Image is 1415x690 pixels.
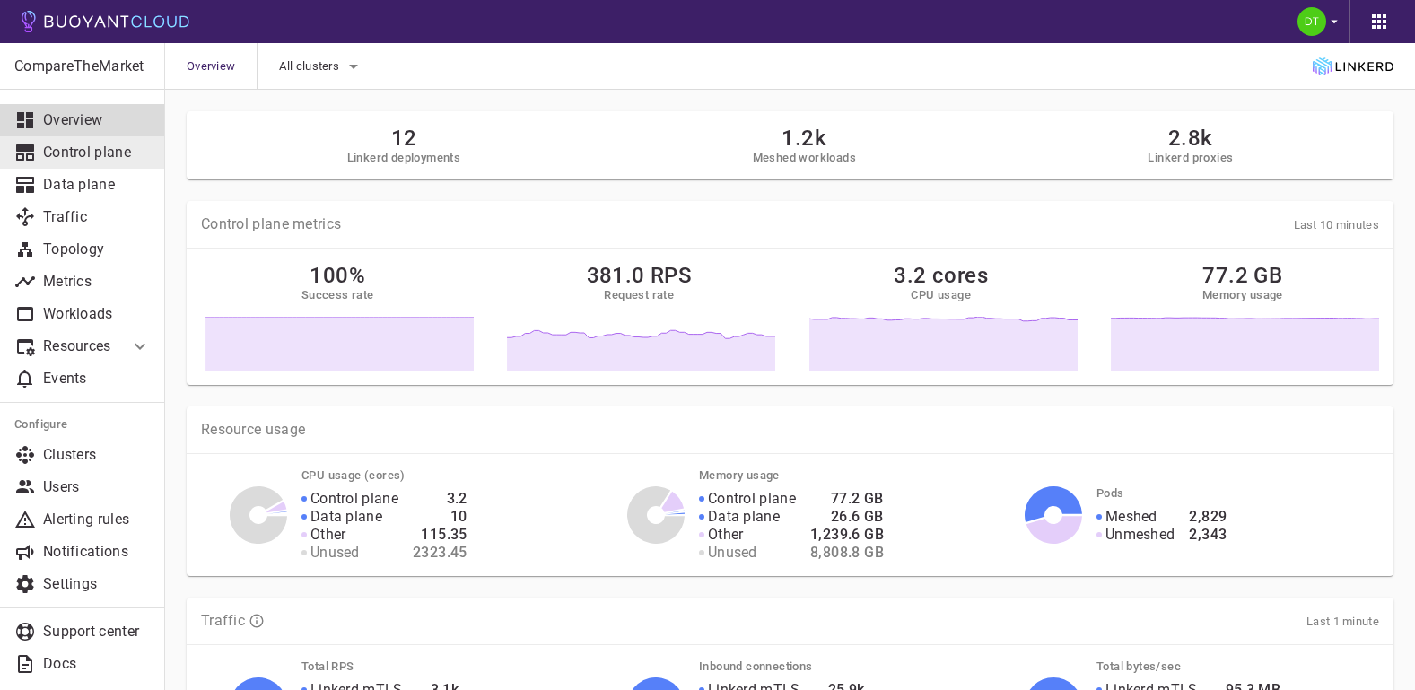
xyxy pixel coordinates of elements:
[310,544,360,562] p: Unused
[604,288,674,302] h5: Request rate
[413,526,467,544] h4: 115.35
[1106,263,1379,371] a: 77.2 GBMemory usage
[310,526,346,544] p: Other
[43,543,151,561] p: Notifications
[201,263,474,371] a: 100%Success rate
[201,421,1379,439] p: Resource usage
[805,263,1078,371] a: 3.2 coresCPU usage
[1294,218,1380,231] span: Last 10 minutes
[43,370,151,388] p: Events
[1202,263,1282,288] h2: 77.2 GB
[187,43,257,90] span: Overview
[708,508,780,526] p: Data plane
[413,490,467,508] h4: 3.2
[279,59,343,74] span: All clusters
[1148,126,1233,151] h2: 2.8k
[810,508,884,526] h4: 26.6 GB
[201,612,245,630] p: Traffic
[279,53,364,80] button: All clusters
[43,575,151,593] p: Settings
[753,126,856,151] h2: 1.2k
[310,490,398,508] p: Control plane
[201,215,341,233] p: Control plane metrics
[43,446,151,464] p: Clusters
[43,240,151,258] p: Topology
[249,613,265,629] svg: TLS data is compiled from traffic seen by Linkerd proxies. RPS and TCP bytes reflect both inbound...
[43,208,151,226] p: Traffic
[310,263,365,288] h2: 100%
[347,151,461,165] h5: Linkerd deployments
[310,508,382,526] p: Data plane
[502,263,775,371] a: 381.0 RPSRequest rate
[43,623,151,641] p: Support center
[43,511,151,528] p: Alerting rules
[14,57,150,75] p: CompareTheMarket
[810,544,884,562] h4: 8,808.8 GB
[911,288,971,302] h5: CPU usage
[43,273,151,291] p: Metrics
[1105,508,1157,526] p: Meshed
[753,151,856,165] h5: Meshed workloads
[43,176,151,194] p: Data plane
[1189,508,1227,526] h4: 2,829
[894,263,988,288] h2: 3.2 cores
[43,655,151,673] p: Docs
[413,544,467,562] h4: 2323.45
[708,526,744,544] p: Other
[14,417,151,432] h5: Configure
[587,263,693,288] h2: 381.0 RPS
[1148,151,1233,165] h5: Linkerd proxies
[43,478,151,496] p: Users
[43,305,151,323] p: Workloads
[43,111,151,129] p: Overview
[301,288,374,302] h5: Success rate
[43,337,115,355] p: Resources
[347,126,461,151] h2: 12
[43,144,151,162] p: Control plane
[1306,615,1379,628] span: Last 1 minute
[708,490,796,508] p: Control plane
[1105,526,1175,544] p: Unmeshed
[1202,288,1283,302] h5: Memory usage
[810,490,884,508] h4: 77.2 GB
[810,526,884,544] h4: 1,239.6 GB
[1189,526,1227,544] h4: 2,343
[708,544,757,562] p: Unused
[413,508,467,526] h4: 10
[1297,7,1326,36] img: Dimple Dalby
